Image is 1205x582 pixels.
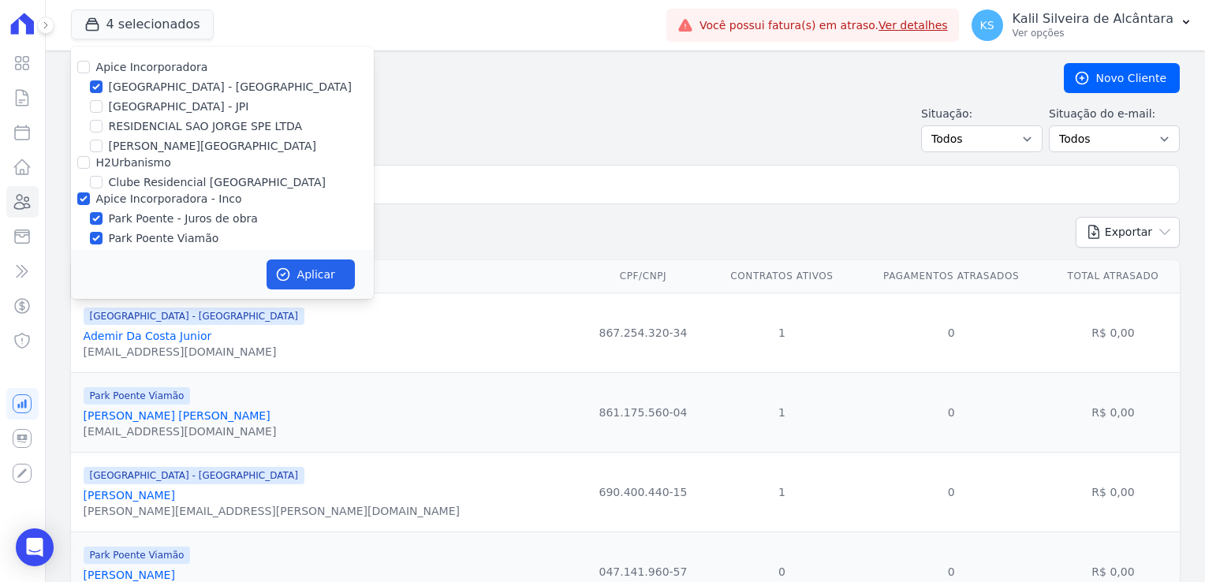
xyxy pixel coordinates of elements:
[84,467,304,484] span: [GEOGRAPHIC_DATA] - [GEOGRAPHIC_DATA]
[109,99,249,115] label: [GEOGRAPHIC_DATA] - JPI
[109,230,219,247] label: Park Poente Viamão
[84,308,304,325] span: [GEOGRAPHIC_DATA] - [GEOGRAPHIC_DATA]
[578,293,707,372] td: 867.254.320-34
[84,489,175,502] a: [PERSON_NAME]
[16,528,54,566] div: Open Intercom Messenger
[578,452,707,532] td: 690.400.440-15
[856,452,1046,532] td: 0
[921,106,1043,122] label: Situação:
[109,79,352,95] label: [GEOGRAPHIC_DATA] - [GEOGRAPHIC_DATA]
[84,344,304,360] div: [EMAIL_ADDRESS][DOMAIN_NAME]
[708,293,856,372] td: 1
[84,330,212,342] a: Ademir Da Costa Junior
[84,423,277,439] div: [EMAIL_ADDRESS][DOMAIN_NAME]
[1046,260,1180,293] th: Total Atrasado
[1046,293,1180,372] td: R$ 0,00
[578,260,707,293] th: CPF/CNPJ
[109,211,258,227] label: Park Poente - Juros de obra
[1013,11,1173,27] p: Kalil Silveira de Alcântara
[96,156,171,169] label: H2Urbanismo
[980,20,994,31] span: KS
[1064,63,1180,93] a: Novo Cliente
[708,260,856,293] th: Contratos Ativos
[578,372,707,452] td: 861.175.560-04
[109,138,316,155] label: [PERSON_NAME][GEOGRAPHIC_DATA]
[84,547,191,564] span: Park Poente Viamão
[1013,27,1173,39] p: Ver opções
[1049,106,1180,122] label: Situação do e-mail:
[959,3,1205,47] button: KS Kalil Silveira de Alcântara Ver opções
[1076,217,1180,248] button: Exportar
[708,452,856,532] td: 1
[856,260,1046,293] th: Pagamentos Atrasados
[96,192,242,205] label: Apice Incorporadora - Inco
[1046,452,1180,532] td: R$ 0,00
[84,409,270,422] a: [PERSON_NAME] [PERSON_NAME]
[109,118,303,135] label: RESIDENCIAL SAO JORGE SPE LTDA
[84,387,191,405] span: Park Poente Viamão
[267,259,355,289] button: Aplicar
[1046,372,1180,452] td: R$ 0,00
[84,503,460,519] div: [PERSON_NAME][EMAIL_ADDRESS][PERSON_NAME][DOMAIN_NAME]
[71,64,1039,92] h2: Clientes
[708,372,856,452] td: 1
[109,174,326,191] label: Clube Residencial [GEOGRAPHIC_DATA]
[96,61,208,73] label: Apice Incorporadora
[71,9,214,39] button: 4 selecionados
[879,19,948,32] a: Ver detalhes
[856,372,1046,452] td: 0
[856,293,1046,372] td: 0
[100,169,1173,200] input: Buscar por nome, CPF ou e-mail
[699,17,948,34] span: Você possui fatura(s) em atraso.
[84,569,175,581] a: [PERSON_NAME]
